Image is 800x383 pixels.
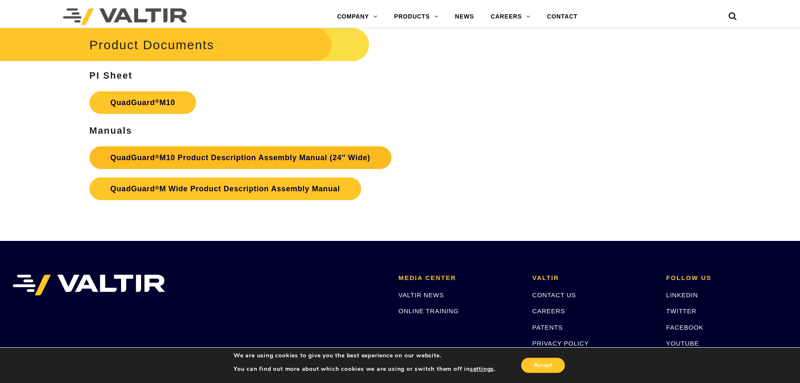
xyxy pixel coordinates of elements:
button: Accept [521,358,565,373]
a: PRIVACY POLICY [532,340,589,347]
h2: MEDIA CENTER [399,275,520,282]
h2: FOLLOW US [666,275,787,282]
button: settings [470,365,494,373]
strong: PI Sheet [89,70,133,81]
a: PATENTS [532,324,563,331]
a: NEWS [446,8,482,25]
a: QuadGuard®M Wide Product Description Assembly Manual [89,177,361,200]
a: FACEBOOK [666,324,703,331]
a: TWITTER [666,307,696,314]
a: LINKEDIN [666,291,698,298]
a: QuadGuard®M10 Product Description Assembly Manual (24″ Wide) [89,146,391,169]
p: You can find out more about which cookies we are using or switch them off in . [233,365,496,373]
a: YOUTUBE [666,340,699,347]
sup: ® [155,185,160,191]
a: CAREERS [532,307,565,314]
strong: Manuals [89,125,132,136]
a: QuadGuard®M10 [89,91,196,114]
img: VALTIR [13,275,165,296]
a: VALTIR NEWS [399,291,444,298]
a: CAREERS [483,8,539,25]
sup: ® [155,153,160,160]
a: CONTACT [538,8,586,25]
a: CONTACT US [532,291,576,298]
a: ONLINE TRAINING [399,307,459,314]
a: COMPANY [329,8,386,25]
h2: VALTIR [532,275,654,282]
sup: ® [155,98,160,104]
a: PRODUCTS [386,8,447,25]
img: Valtir [63,8,187,25]
p: We are using cookies to give you the best experience on our website. [233,352,496,359]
